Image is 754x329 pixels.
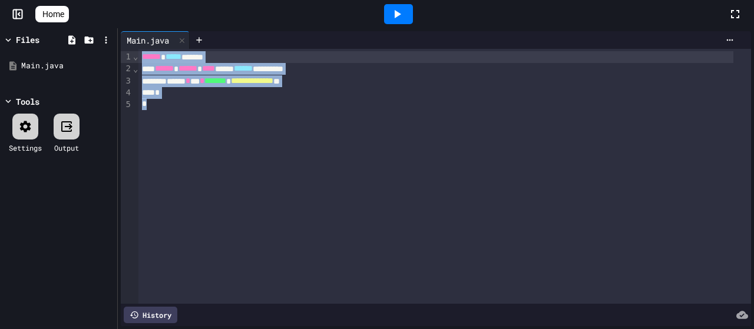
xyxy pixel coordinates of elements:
[54,142,79,153] div: Output
[35,6,69,22] a: Home
[133,64,138,74] span: Fold line
[121,99,133,111] div: 5
[121,75,133,87] div: 3
[133,52,138,61] span: Fold line
[16,34,39,46] div: Files
[121,34,175,46] div: Main.java
[121,51,133,63] div: 1
[121,63,133,75] div: 2
[16,95,39,108] div: Tools
[121,31,190,49] div: Main.java
[21,60,113,72] div: Main.java
[9,142,42,153] div: Settings
[42,8,64,20] span: Home
[121,87,133,99] div: 4
[124,307,177,323] div: History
